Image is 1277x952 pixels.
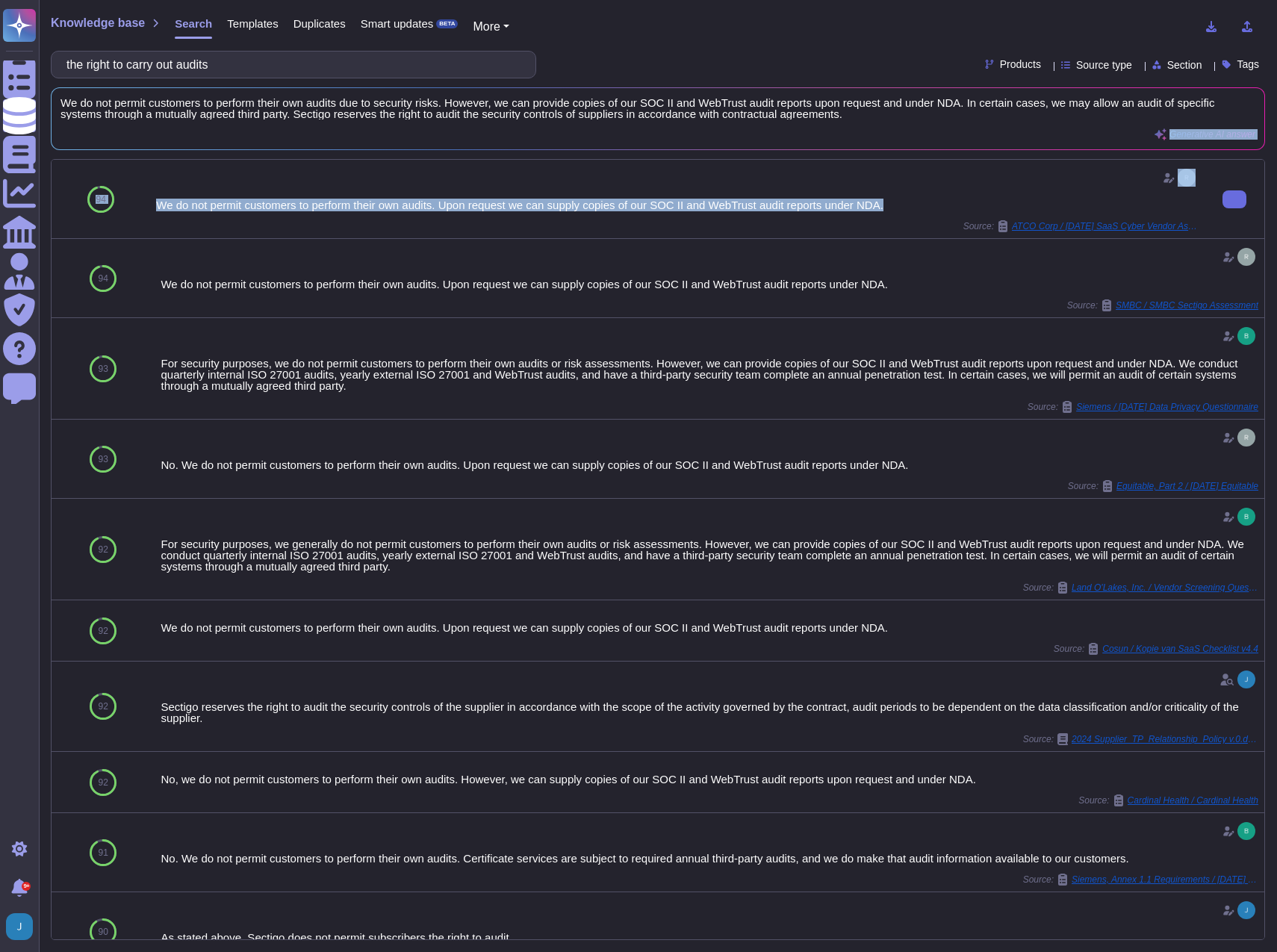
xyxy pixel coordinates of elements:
[51,17,145,29] span: Knowledge base
[156,199,1199,211] div: We do not permit customers to perform their own audits. Upon request we can supply copies of our ...
[1167,60,1202,70] span: Section
[1023,874,1258,886] span: Source:
[99,455,108,464] span: 93
[161,538,1258,572] div: For security purposes, we generally do not permit customers to perform their own audits or risk a...
[99,364,108,373] span: 93
[1237,508,1255,526] img: user
[1067,299,1258,311] span: Source:
[1012,222,1199,231] span: ATCO Corp / [DATE] SaaS Cyber Vendor Assessment Sectigo Copy
[1237,327,1255,345] img: user
[161,622,1258,633] div: We do not permit customers to perform their own audits. Upon request we can supply copies of our ...
[1023,582,1258,594] span: Source:
[293,18,346,29] span: Duplicates
[1072,583,1258,592] span: Land O'Lakes, Inc. / Vendor Screening Questionnaire v4.0
[6,913,33,940] img: user
[1237,248,1255,266] img: user
[96,195,105,204] span: 94
[1072,875,1258,884] span: Siemens, Annex 1.1 Requirements / [DATE] RfP ServerRA Annex1.1 Requirements Copy
[1116,301,1258,310] span: SMBC / SMBC Sectigo Assessment
[161,358,1258,391] div: For security purposes, we do not permit customers to perform their own audits or risk assessments...
[60,97,1255,119] span: We do not permit customers to perform their own audits due to security risks. However, we can pro...
[1237,429,1255,447] img: user
[99,702,108,711] span: 92
[59,52,521,78] input: Search a question or template...
[1178,169,1196,187] img: user
[1128,796,1258,805] span: Cardinal Health / Cardinal Health
[1068,480,1258,492] span: Source:
[161,853,1258,864] div: No. We do not permit customers to perform their own audits. Certificate services are subject to r...
[963,220,1199,232] span: Source:
[161,932,1258,943] div: As stated above, Sectigo does not permit subscribers the right to audit.
[3,910,43,943] button: user
[1023,733,1258,745] span: Source:
[1102,644,1258,653] span: Cosun / Kopie van SaaS Checklist v4.4
[473,18,509,36] button: More
[161,459,1258,470] div: No. We do not permit customers to perform their own audits. Upon request we can supply copies of ...
[1076,402,1258,411] span: Siemens / [DATE] Data Privacy Questionnaire
[175,18,212,29] span: Search
[22,882,31,891] div: 9+
[227,18,278,29] span: Templates
[99,927,108,936] span: 90
[99,778,108,787] span: 92
[99,848,108,857] span: 91
[361,18,434,29] span: Smart updates
[473,20,500,33] span: More
[1169,130,1255,139] span: Generative AI answer
[1072,735,1258,744] span: 2024 Supplier_TP_Relationship_Policy v.0.docx
[99,274,108,283] span: 94
[1237,901,1255,919] img: user
[1000,59,1041,69] span: Products
[1237,671,1255,688] img: user
[1116,482,1258,491] span: Equitable, Part 2 / [DATE] Equitable
[436,19,458,28] div: BETA
[99,626,108,635] span: 92
[1054,643,1258,655] span: Source:
[161,701,1258,724] div: Sectigo reserves the right to audit the security controls of the supplier in accordance with the ...
[1237,59,1259,69] span: Tags
[1076,60,1132,70] span: Source type
[1237,822,1255,840] img: user
[161,774,1258,785] div: No, we do not permit customers to perform their own audits. However, we can supply copies of our ...
[99,545,108,554] span: 92
[161,279,1258,290] div: We do not permit customers to perform their own audits. Upon request we can supply copies of our ...
[1078,794,1258,806] span: Source:
[1028,401,1258,413] span: Source:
